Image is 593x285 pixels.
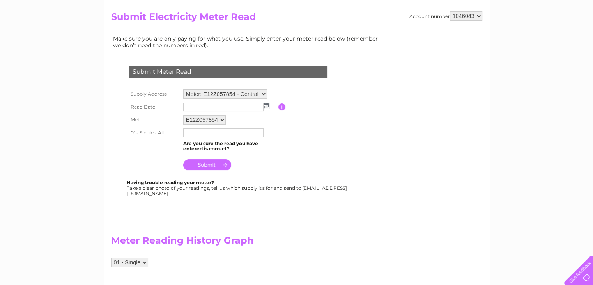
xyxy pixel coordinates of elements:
a: Telecoms [497,33,520,39]
th: 01 - Single - All [127,126,181,139]
div: Submit Meter Read [129,66,327,78]
a: Contact [541,33,560,39]
th: Read Date [127,101,181,113]
th: Meter [127,113,181,126]
a: Log out [567,33,586,39]
a: Energy [475,33,492,39]
h2: Submit Electricity Meter Read [111,11,482,26]
div: Clear Business is a trading name of Verastar Limited (registered in [GEOGRAPHIC_DATA] No. 3667643... [113,4,481,38]
td: Are you sure the read you have entered is correct? [181,139,278,154]
a: Blog [525,33,536,39]
td: Make sure you are only paying for what you use. Simply enter your meter read below (remember we d... [111,34,384,50]
img: logo.png [21,20,60,44]
div: Account number [409,11,482,21]
a: 0333 014 3131 [446,4,500,14]
th: Supply Address [127,87,181,101]
img: ... [264,103,269,109]
h2: Meter Reading History Graph [111,235,384,250]
b: Having trouble reading your meter? [127,180,214,185]
input: Information [278,103,286,110]
input: Submit [183,159,231,170]
a: Water [456,33,471,39]
div: Take a clear photo of your readings, tell us which supply it's for and send to [EMAIL_ADDRESS][DO... [127,180,348,196]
